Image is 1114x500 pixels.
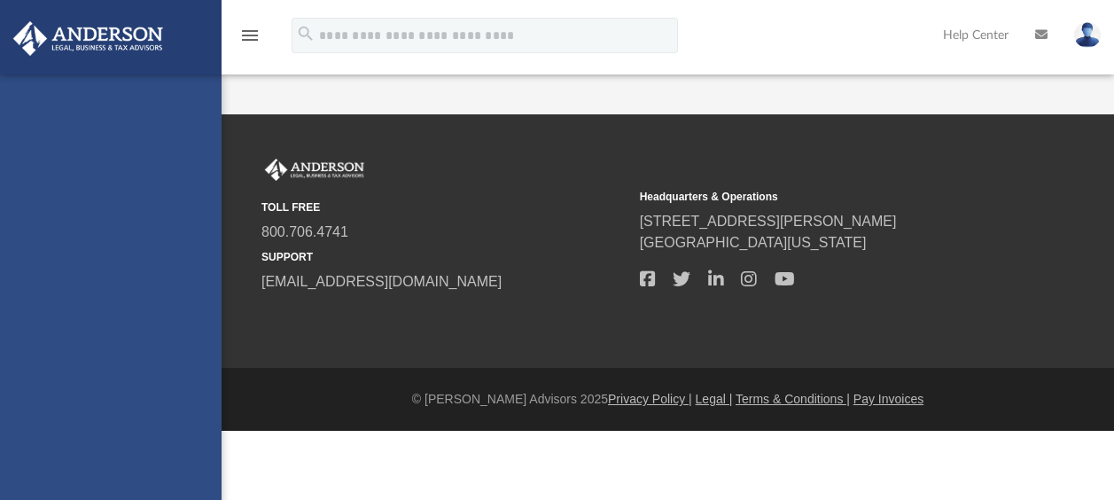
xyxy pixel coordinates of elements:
a: Legal | [696,392,733,406]
a: Terms & Conditions | [736,392,850,406]
img: Anderson Advisors Platinum Portal [8,21,168,56]
i: search [296,24,316,43]
a: 800.706.4741 [261,224,348,239]
a: [STREET_ADDRESS][PERSON_NAME] [640,214,897,229]
img: Anderson Advisors Platinum Portal [261,159,368,182]
a: Pay Invoices [853,392,923,406]
a: menu [239,34,261,46]
small: SUPPORT [261,249,627,265]
div: © [PERSON_NAME] Advisors 2025 [222,390,1114,409]
a: [GEOGRAPHIC_DATA][US_STATE] [640,235,867,250]
img: User Pic [1074,22,1101,48]
small: Headquarters & Operations [640,189,1006,205]
a: Privacy Policy | [608,392,692,406]
a: [EMAIL_ADDRESS][DOMAIN_NAME] [261,274,502,289]
small: TOLL FREE [261,199,627,215]
i: menu [239,25,261,46]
